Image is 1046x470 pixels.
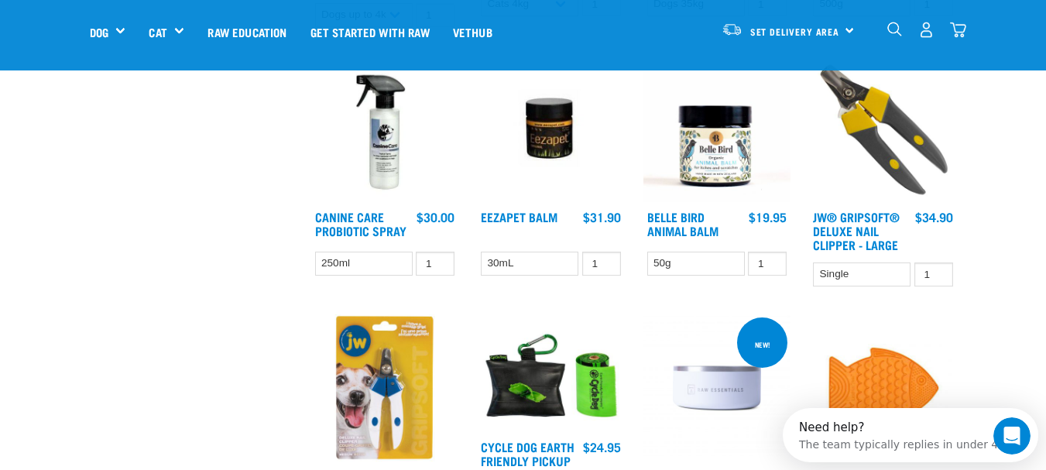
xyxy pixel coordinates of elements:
img: JW Deluxe Nail Clipper Medium [311,314,459,462]
img: JW Deluxe Nail Clipper Large [809,55,957,203]
img: van-moving.png [722,22,742,36]
img: White Front [643,314,791,462]
a: Vethub [441,1,504,63]
div: $19.95 [749,210,787,224]
iframe: Intercom live chat discovery launcher [783,408,1038,462]
input: 1 [416,252,454,276]
img: 931b65 ab7fdd8f3cc0426aa39a6cec99e12605mv2 d 1954 1954 s 2 [643,55,791,203]
img: Eezapet Anti Itch Cream [477,55,625,203]
img: Canine Care [311,55,459,203]
a: Eezapet Balm [481,213,557,220]
img: user.png [918,22,935,38]
iframe: Intercom live chat [993,417,1031,455]
div: The team typically replies in under 4h [16,26,222,42]
div: $30.00 [417,210,454,224]
div: Open Intercom Messenger [6,6,268,49]
a: JW® GripSoft® Deluxe Nail Clipper - Large [813,213,900,248]
div: $31.90 [583,210,621,224]
a: Get started with Raw [299,1,441,63]
div: $24.95 [583,440,621,454]
div: $34.90 [915,210,953,224]
div: new! [748,333,777,356]
a: Canine Care Probiotic Spray [315,213,406,234]
a: Raw Education [196,1,298,63]
input: 1 [748,252,787,276]
img: LM Felix Orange 2 570x570 crop top [809,314,957,462]
input: 1 [914,262,953,286]
img: home-icon-1@2x.png [887,22,902,36]
img: Bags Park Pouch 700x560px [477,314,625,432]
span: Set Delivery Area [750,29,840,34]
a: Belle Bird Animal Balm [647,213,718,234]
a: Cat [149,23,166,41]
div: Need help? [16,13,222,26]
img: home-icon@2x.png [950,22,966,38]
input: 1 [582,252,621,276]
a: Dog [90,23,108,41]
